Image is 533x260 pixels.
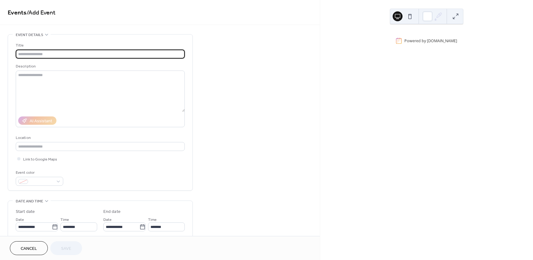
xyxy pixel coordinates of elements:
[16,217,24,223] span: Date
[427,38,457,43] a: [DOMAIN_NAME]
[21,246,37,252] span: Cancel
[103,217,112,223] span: Date
[16,135,184,141] div: Location
[148,217,157,223] span: Time
[16,169,62,176] div: Event color
[16,209,35,215] div: Start date
[16,198,43,205] span: Date and time
[16,42,184,49] div: Title
[16,63,184,70] div: Description
[10,241,48,255] button: Cancel
[23,156,57,163] span: Link to Google Maps
[27,7,56,19] span: / Add Event
[16,32,43,38] span: Event details
[404,38,457,43] div: Powered by
[60,217,69,223] span: Time
[8,7,27,19] a: Events
[103,209,121,215] div: End date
